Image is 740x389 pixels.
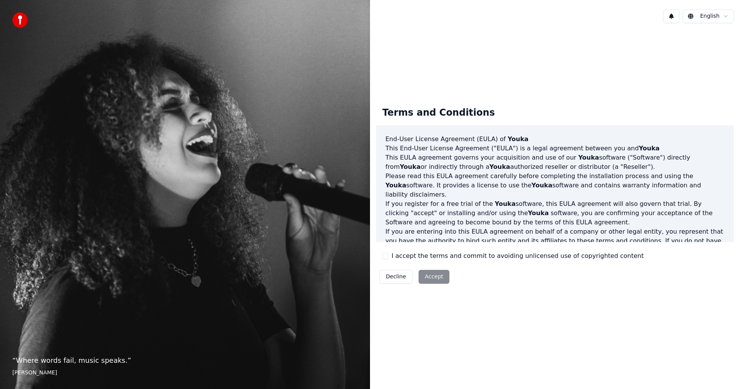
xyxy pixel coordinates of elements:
[385,182,406,189] span: Youka
[12,12,28,28] img: youka
[12,369,358,377] footer: [PERSON_NAME]
[639,145,659,152] span: Youka
[385,144,725,153] p: This End-User License Agreement ("EULA") is a legal agreement between you and
[379,270,412,284] button: Decline
[489,163,510,170] span: Youka
[376,101,501,125] div: Terms and Conditions
[385,172,725,199] p: Please read this EULA agreement carefully before completing the installation process and using th...
[385,135,725,144] h3: End-User License Agreement (EULA) of
[400,163,420,170] span: Youka
[392,251,644,261] label: I accept the terms and commit to avoiding unlicensed use of copyrighted content
[531,182,552,189] span: Youka
[578,154,599,161] span: Youka
[385,153,725,172] p: This EULA agreement governs your acquisition and use of our software ("Software") directly from o...
[12,355,358,366] p: “ Where words fail, music speaks. ”
[385,199,725,227] p: If you register for a free trial of the software, this EULA agreement will also govern that trial...
[508,135,528,143] span: Youka
[528,209,549,217] span: Youka
[385,227,725,264] p: If you are entering into this EULA agreement on behalf of a company or other legal entity, you re...
[495,200,516,207] span: Youka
